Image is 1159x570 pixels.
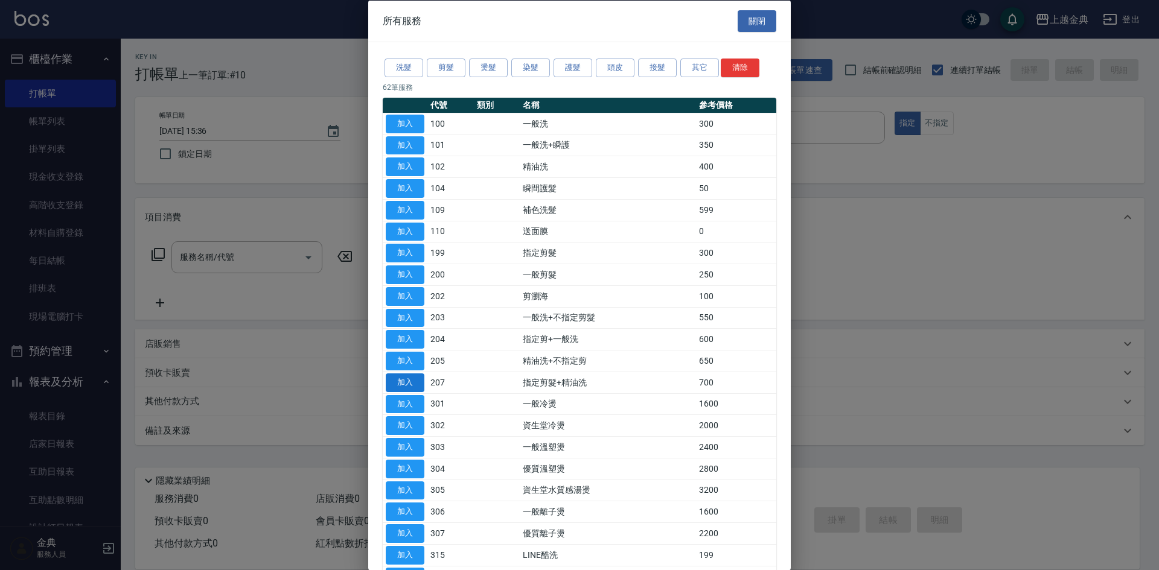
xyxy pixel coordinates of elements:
[520,480,696,501] td: 資生堂水質感湯燙
[427,436,474,458] td: 303
[511,59,550,77] button: 染髮
[474,97,520,113] th: 類別
[386,114,424,133] button: 加入
[696,480,776,501] td: 3200
[696,414,776,436] td: 2000
[386,416,424,435] button: 加入
[520,544,696,566] td: LINE酷洗
[427,372,474,393] td: 207
[427,264,474,285] td: 200
[427,113,474,135] td: 100
[520,285,696,307] td: 剪瀏海
[386,330,424,349] button: 加入
[386,438,424,457] button: 加入
[696,285,776,307] td: 100
[427,522,474,544] td: 307
[386,179,424,198] button: 加入
[520,328,696,350] td: 指定剪+一般洗
[427,177,474,199] td: 104
[427,480,474,501] td: 305
[520,156,696,177] td: 精油洗
[386,394,424,413] button: 加入
[638,59,677,77] button: 接髮
[520,436,696,458] td: 一般溫塑燙
[383,81,776,92] p: 62 筆服務
[696,199,776,221] td: 599
[520,350,696,372] td: 精油洗+不指定剪
[469,59,508,77] button: 燙髮
[427,199,474,221] td: 109
[427,458,474,480] td: 304
[386,157,424,176] button: 加入
[738,10,776,32] button: 關閉
[696,307,776,329] td: 550
[427,221,474,242] td: 110
[386,459,424,478] button: 加入
[386,222,424,241] button: 加入
[386,308,424,327] button: 加入
[520,221,696,242] td: 送面膜
[520,264,696,285] td: 一般剪髮
[696,242,776,264] td: 300
[427,393,474,415] td: 301
[427,328,474,350] td: 204
[386,481,424,499] button: 加入
[696,97,776,113] th: 參考價格
[520,414,696,436] td: 資生堂冷燙
[520,135,696,156] td: 一般洗+瞬護
[386,502,424,521] button: 加入
[386,265,424,284] button: 加入
[520,522,696,544] td: 優質離子燙
[386,524,424,543] button: 加入
[520,177,696,199] td: 瞬間護髮
[520,501,696,522] td: 一般離子燙
[386,545,424,564] button: 加入
[520,113,696,135] td: 一般洗
[696,113,776,135] td: 300
[385,59,423,77] button: 洗髮
[427,135,474,156] td: 101
[427,285,474,307] td: 202
[386,373,424,391] button: 加入
[427,501,474,522] td: 306
[696,350,776,372] td: 650
[386,287,424,305] button: 加入
[520,242,696,264] td: 指定剪髮
[427,156,474,177] td: 102
[696,221,776,242] td: 0
[680,59,719,77] button: 其它
[696,436,776,458] td: 2400
[696,501,776,522] td: 1600
[520,199,696,221] td: 補色洗髮
[520,97,696,113] th: 名稱
[427,97,474,113] th: 代號
[427,414,474,436] td: 302
[386,136,424,154] button: 加入
[696,458,776,480] td: 2800
[554,59,592,77] button: 護髮
[427,544,474,566] td: 315
[721,59,759,77] button: 清除
[383,14,421,27] span: 所有服務
[427,59,465,77] button: 剪髮
[386,244,424,262] button: 加入
[696,177,776,199] td: 50
[696,328,776,350] td: 600
[696,522,776,544] td: 2200
[427,307,474,329] td: 203
[696,372,776,393] td: 700
[427,242,474,264] td: 199
[386,200,424,219] button: 加入
[427,350,474,372] td: 205
[696,544,776,566] td: 199
[696,135,776,156] td: 350
[520,307,696,329] td: 一般洗+不指定剪髮
[386,352,424,370] button: 加入
[696,156,776,177] td: 400
[520,372,696,393] td: 指定剪髮+精油洗
[520,393,696,415] td: 一般冷燙
[696,393,776,415] td: 1600
[520,458,696,480] td: 優質溫塑燙
[696,264,776,285] td: 250
[596,59,634,77] button: 頭皮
